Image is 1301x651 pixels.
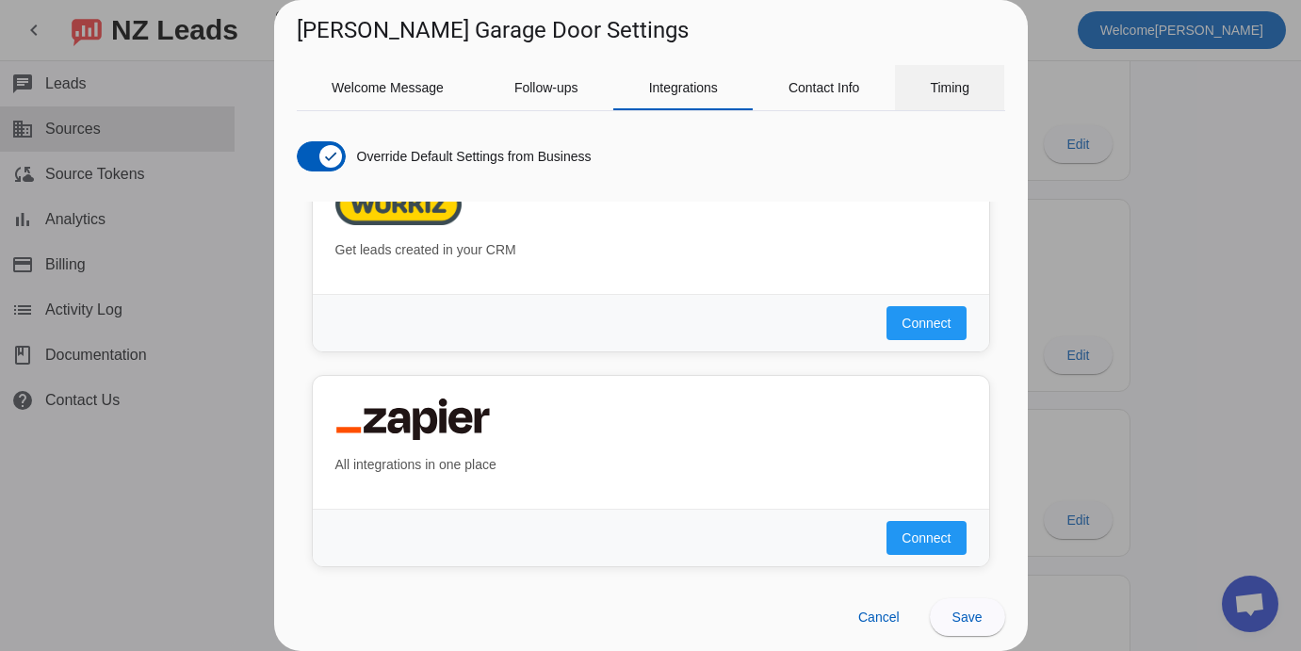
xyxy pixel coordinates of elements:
[930,81,969,94] span: Timing
[332,81,444,94] span: Welcome Message
[843,598,915,636] button: Cancel
[858,610,900,625] span: Cancel
[335,240,967,260] p: Get leads created in your CRM
[952,610,983,625] span: Save
[930,598,1005,636] button: Save
[649,81,718,94] span: Integrations
[514,81,578,94] span: Follow-ups
[353,147,592,166] label: Override Default Settings from Business
[297,15,689,45] h1: [PERSON_NAME] Garage Door Settings
[902,529,951,547] span: Connect
[335,455,967,475] p: All integrations in one place
[789,81,860,94] span: Contact Info
[886,521,966,555] button: Connect
[902,314,951,333] span: Connect
[886,306,966,340] button: Connect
